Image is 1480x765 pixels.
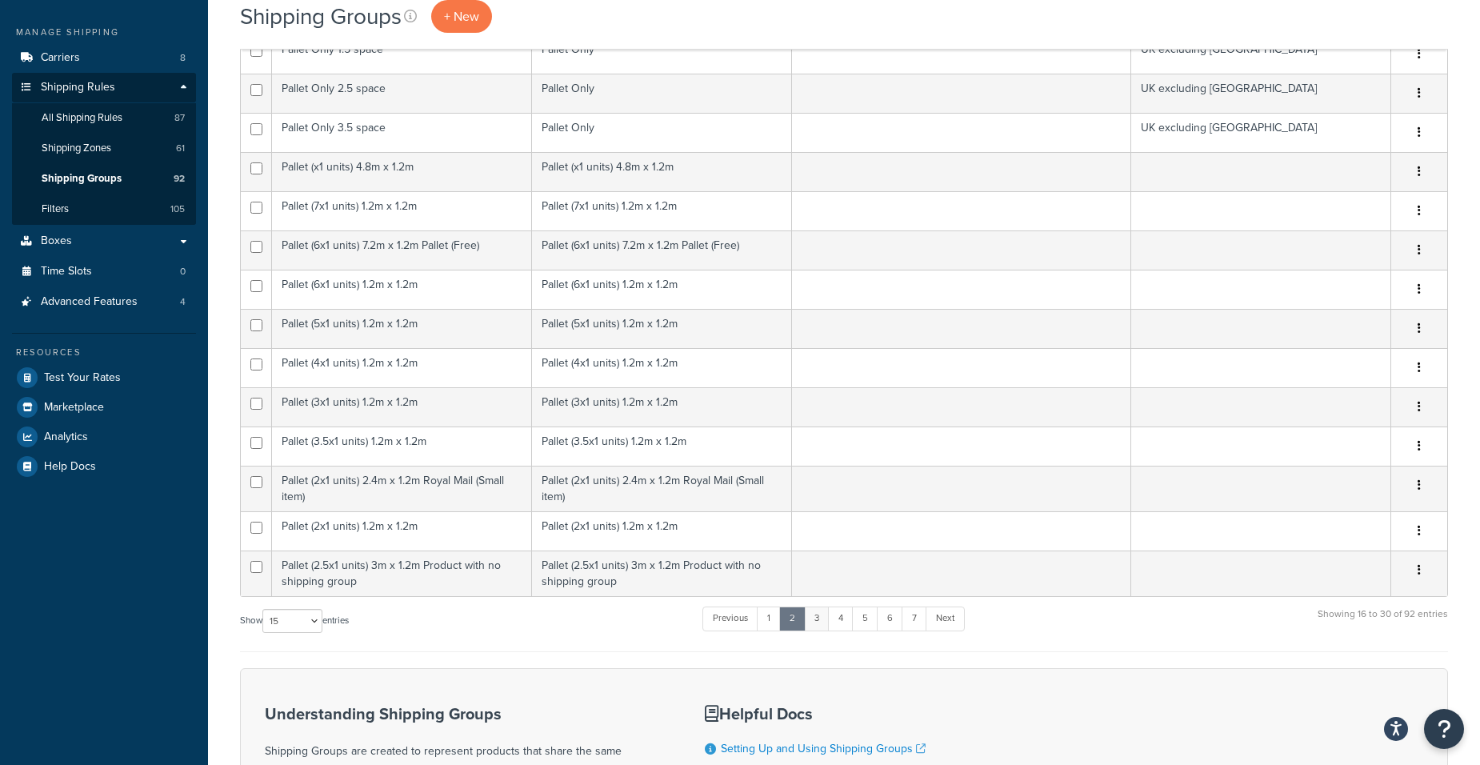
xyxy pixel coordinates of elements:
[532,427,792,466] td: Pallet (3.5x1 units) 1.2m x 1.2m
[272,34,532,74] td: Pallet Only 1.5 space
[1131,113,1391,152] td: UK excluding [GEOGRAPHIC_DATA]
[272,427,532,466] td: Pallet (3.5x1 units) 1.2m x 1.2m
[174,172,185,186] span: 92
[41,81,115,94] span: Shipping Rules
[272,113,532,152] td: Pallet Only 3.5 space
[12,363,196,392] a: Test Your Rates
[42,142,111,155] span: Shipping Zones
[532,113,792,152] td: Pallet Only
[12,134,196,163] li: Shipping Zones
[12,73,196,225] li: Shipping Rules
[532,230,792,270] td: Pallet (6x1 units) 7.2m x 1.2m Pallet (Free)
[272,191,532,230] td: Pallet (7x1 units) 1.2m x 1.2m
[828,607,854,631] a: 4
[272,551,532,596] td: Pallet (2.5x1 units) 3m x 1.2m Product with no shipping group
[41,234,72,248] span: Boxes
[240,609,349,633] label: Show entries
[444,7,479,26] span: + New
[272,309,532,348] td: Pallet (5x1 units) 1.2m x 1.2m
[926,607,965,631] a: Next
[42,202,69,216] span: Filters
[12,194,196,224] a: Filters 105
[12,26,196,39] div: Manage Shipping
[12,194,196,224] li: Filters
[262,609,322,633] select: Showentries
[44,401,104,415] span: Marketplace
[240,1,402,32] h1: Shipping Groups
[1424,709,1464,749] button: Open Resource Center
[12,43,196,73] li: Carriers
[12,43,196,73] a: Carriers 8
[272,74,532,113] td: Pallet Only 2.5 space
[12,423,196,451] a: Analytics
[12,452,196,481] a: Help Docs
[532,466,792,511] td: Pallet (2x1 units) 2.4m x 1.2m Royal Mail (Small item)
[180,51,186,65] span: 8
[265,705,665,723] h3: Understanding Shipping Groups
[757,607,781,631] a: 1
[174,111,185,125] span: 87
[1131,34,1391,74] td: UK excluding [GEOGRAPHIC_DATA]
[12,73,196,102] a: Shipping Rules
[12,103,196,133] a: All Shipping Rules 87
[170,202,185,216] span: 105
[272,152,532,191] td: Pallet (x1 units) 4.8m x 1.2m
[12,226,196,256] a: Boxes
[702,607,758,631] a: Previous
[532,309,792,348] td: Pallet (5x1 units) 1.2m x 1.2m
[705,705,1069,723] h3: Helpful Docs
[532,387,792,427] td: Pallet (3x1 units) 1.2m x 1.2m
[1318,605,1448,639] div: Showing 16 to 30 of 92 entries
[721,740,926,757] a: Setting Up and Using Shipping Groups
[532,270,792,309] td: Pallet (6x1 units) 1.2m x 1.2m
[180,295,186,309] span: 4
[12,393,196,422] a: Marketplace
[12,346,196,359] div: Resources
[12,164,196,194] li: Shipping Groups
[532,348,792,387] td: Pallet (4x1 units) 1.2m x 1.2m
[41,295,138,309] span: Advanced Features
[272,270,532,309] td: Pallet (6x1 units) 1.2m x 1.2m
[12,103,196,133] li: All Shipping Rules
[12,134,196,163] a: Shipping Zones 61
[41,51,80,65] span: Carriers
[42,111,122,125] span: All Shipping Rules
[532,34,792,74] td: Pallet Only
[877,607,903,631] a: 6
[902,607,927,631] a: 7
[12,257,196,286] a: Time Slots 0
[12,164,196,194] a: Shipping Groups 92
[12,257,196,286] li: Time Slots
[12,287,196,317] li: Advanced Features
[532,152,792,191] td: Pallet (x1 units) 4.8m x 1.2m
[852,607,878,631] a: 5
[532,511,792,551] td: Pallet (2x1 units) 1.2m x 1.2m
[272,230,532,270] td: Pallet (6x1 units) 7.2m x 1.2m Pallet (Free)
[272,466,532,511] td: Pallet (2x1 units) 2.4m x 1.2m Royal Mail (Small item)
[272,511,532,551] td: Pallet (2x1 units) 1.2m x 1.2m
[272,348,532,387] td: Pallet (4x1 units) 1.2m x 1.2m
[44,431,88,444] span: Analytics
[12,287,196,317] a: Advanced Features 4
[532,551,792,596] td: Pallet (2.5x1 units) 3m x 1.2m Product with no shipping group
[532,74,792,113] td: Pallet Only
[272,387,532,427] td: Pallet (3x1 units) 1.2m x 1.2m
[779,607,806,631] a: 2
[44,460,96,474] span: Help Docs
[1131,74,1391,113] td: UK excluding [GEOGRAPHIC_DATA]
[180,265,186,278] span: 0
[176,142,185,155] span: 61
[804,607,830,631] a: 3
[44,371,121,385] span: Test Your Rates
[41,265,92,278] span: Time Slots
[532,191,792,230] td: Pallet (7x1 units) 1.2m x 1.2m
[42,172,122,186] span: Shipping Groups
